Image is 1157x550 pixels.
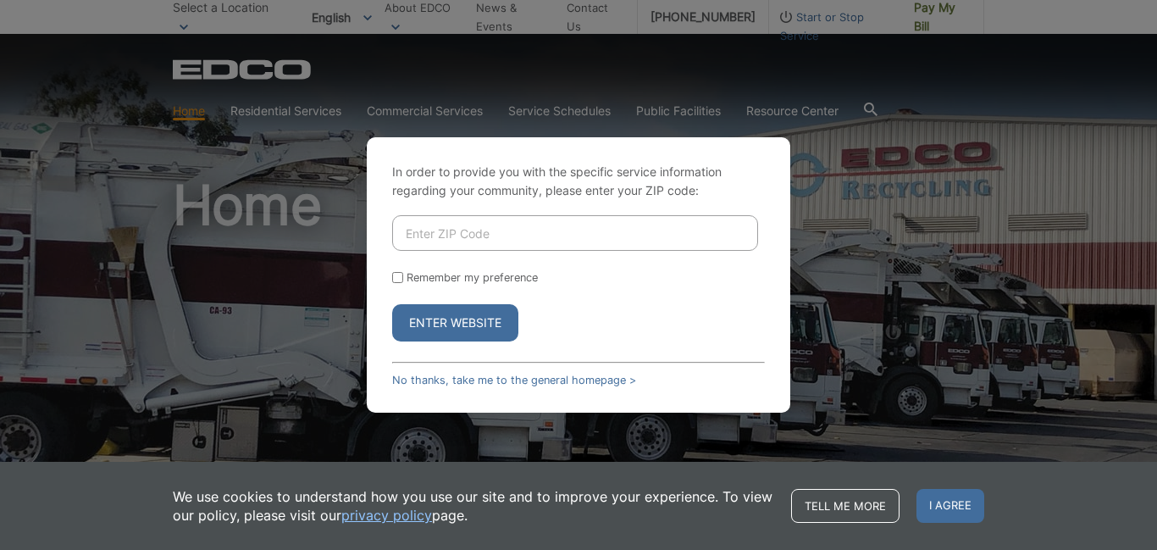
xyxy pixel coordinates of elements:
[392,163,765,200] p: In order to provide you with the specific service information regarding your community, please en...
[341,506,432,525] a: privacy policy
[791,489,900,523] a: Tell me more
[392,304,518,342] button: Enter Website
[916,489,984,523] span: I agree
[407,271,538,284] label: Remember my preference
[392,374,636,386] a: No thanks, take me to the general homepage >
[392,215,758,251] input: Enter ZIP Code
[173,487,774,525] p: We use cookies to understand how you use our site and to improve your experience. To view our pol...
